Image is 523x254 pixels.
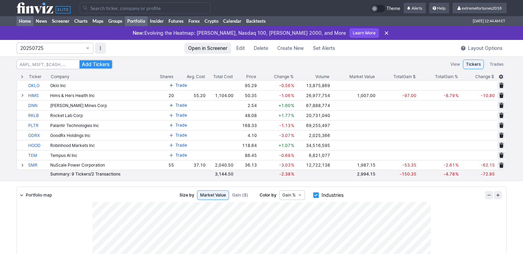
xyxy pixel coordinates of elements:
[234,150,258,160] td: 86.45
[206,170,234,178] td: 3,144.50
[279,113,291,118] span: +1.77
[80,2,210,13] input: Search
[197,190,229,200] a: Market Value
[234,80,258,90] td: 95.29
[50,143,149,148] div: Robinhood Markets Inc
[50,153,149,158] div: Tempus AI Inc
[234,90,258,100] td: 50.35
[291,123,294,128] span: %
[279,83,291,88] span: -0.56
[51,73,69,80] div: Company
[244,16,268,26] a: Backtests
[33,16,50,26] a: News
[175,90,206,100] td: 55.20
[295,80,331,90] td: 13,875,869
[279,93,291,98] span: -1.06
[313,45,335,52] span: Set Alerts
[254,45,268,52] span: Delete
[234,160,258,170] td: 36.13
[295,100,331,110] td: 67,888,774
[188,45,227,52] span: Open in Screener
[79,60,112,68] button: Add Tickers
[72,171,90,177] span: Tickers
[50,133,149,138] div: GoodRx Holdings Inc
[444,171,455,177] span: -4.78
[400,171,416,177] span: -150.35
[234,140,258,150] td: 118.64
[402,162,416,168] span: -53.35
[315,73,329,80] div: Volume
[291,103,294,108] span: %
[206,90,234,100] td: 1,104.00
[167,81,189,89] button: Trade
[232,192,248,199] span: Gain ($)
[175,142,187,149] span: Trade
[229,190,251,200] a: Gain ($)
[279,153,291,158] span: -0.68
[150,90,175,100] td: 20
[28,81,49,90] a: OKLO
[175,112,187,119] span: Trade
[50,113,149,118] div: Rocket Lab Corp
[50,16,72,26] a: Screener
[28,100,49,110] a: DNN
[313,190,344,200] label: Industries
[91,171,94,177] span: 2
[50,123,149,128] div: Palantir Technologies Inc
[291,143,294,148] span: %
[17,73,28,80] div: Expand All
[487,60,506,69] a: Trades
[277,45,304,52] span: Create New
[234,130,258,140] td: 4.10
[72,16,90,26] a: Charts
[17,43,94,54] button: Portfolio
[279,143,291,148] span: +1.07
[179,192,194,199] span: Size by
[274,73,294,80] span: Change %
[450,61,460,68] label: View
[150,160,175,170] td: 55
[236,45,245,52] span: Edit
[331,160,376,170] td: 1,987.15
[295,150,331,160] td: 6,821,077
[444,162,455,168] span: -2.61
[50,103,149,108] div: [PERSON_NAME] Mines Corp
[371,5,400,12] a: Theme
[282,192,296,199] span: Gain %
[279,123,291,128] span: -1.13
[175,102,187,109] span: Trade
[291,153,294,158] span: %
[167,131,189,139] button: Trade
[313,192,319,198] input: Industries
[90,16,106,26] a: Maps
[90,171,91,177] span: /
[28,110,49,120] a: RKLB
[291,133,294,138] span: %
[349,73,375,80] span: Market Value
[291,171,294,177] span: %
[462,6,502,11] span: extremefortunes2018
[17,60,113,69] input: AAPL, MSFT, $CASH, …
[386,5,400,12] span: Theme
[167,141,189,149] button: Trade
[167,121,189,129] button: Trade
[481,171,495,177] span: -72.95
[17,16,33,26] a: Home
[295,120,331,130] td: 69,255,497
[26,192,52,199] span: Portfolio map
[175,132,187,139] span: Trade
[481,162,495,168] span: -62.15
[309,43,339,54] a: Set Alerts
[28,91,49,100] a: HIMS
[295,90,331,100] td: 26,977,754
[435,73,458,80] div: Gain %
[202,16,221,26] a: Crypto
[490,61,503,68] span: Trades
[106,16,125,26] a: Groups
[184,43,231,54] a: Open in Screener
[455,93,459,98] span: %
[279,171,291,177] span: -2.38
[291,93,294,98] span: %
[279,190,305,200] button: Data type
[167,151,189,159] button: Trade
